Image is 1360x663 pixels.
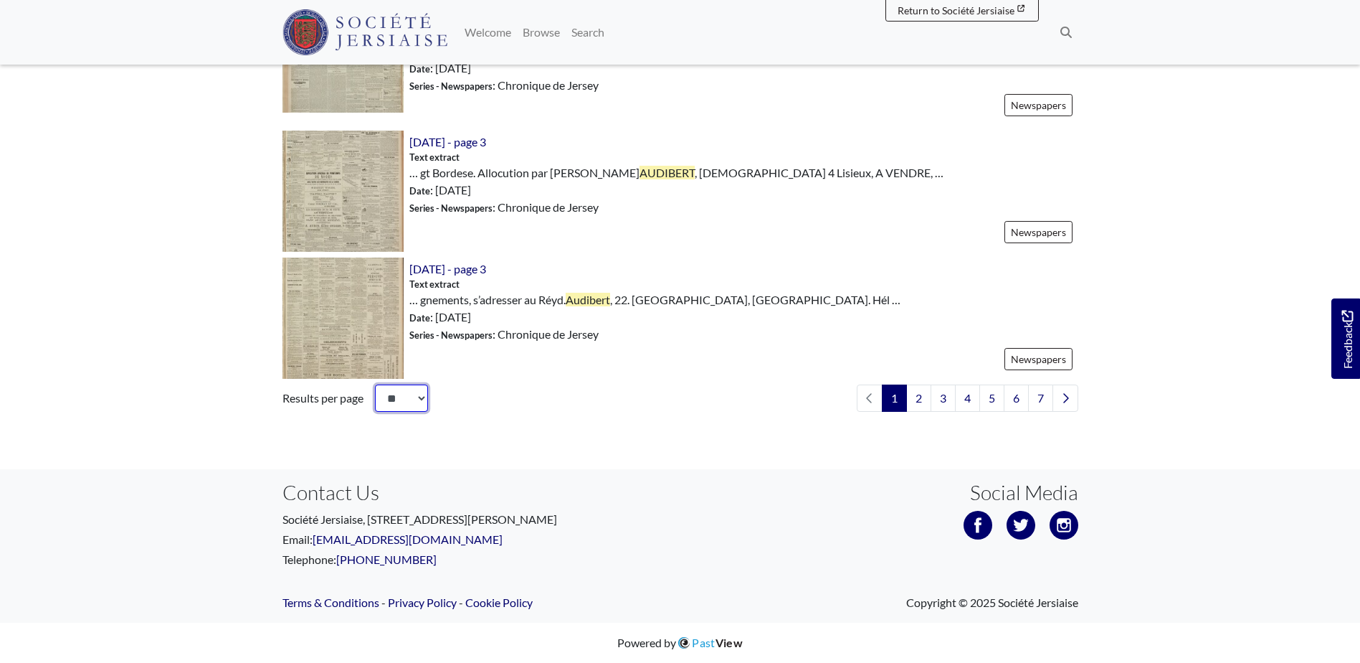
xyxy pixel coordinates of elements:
[1004,348,1073,370] a: Newspapers
[409,202,493,214] span: Series - Newspapers
[282,481,670,505] h3: Contact Us
[931,385,956,412] a: Goto page 3
[692,636,743,649] span: Past
[282,258,404,379] img: 8th December 1886 - page 3
[851,385,1078,412] nav: pagination
[409,262,486,276] a: [DATE] - page 3
[979,385,1004,412] a: Goto page 5
[1004,94,1073,116] a: Newspapers
[409,182,471,199] span: : [DATE]
[409,77,599,94] span: : Chronique de Jersey
[409,326,599,343] span: : Chronique de Jersey
[882,385,907,412] span: Goto page 1
[459,18,517,47] a: Welcome
[409,63,430,75] span: Date
[336,552,437,566] a: [PHONE_NUMBER]
[1004,221,1073,243] a: Newspapers
[409,312,430,324] span: Date
[282,511,670,528] p: Société Jersiaise, [STREET_ADDRESS][PERSON_NAME]
[465,596,533,609] a: Cookie Policy
[409,291,900,309] span: … gnements, s’adresser au Réyd. , 22. [GEOGRAPHIC_DATA], [GEOGRAPHIC_DATA]. Hél …
[409,60,471,77] span: : [DATE]
[282,9,448,55] img: Société Jersiaise
[857,385,883,412] li: Previous page
[409,309,471,326] span: : [DATE]
[566,18,610,47] a: Search
[313,532,503,546] a: [EMAIL_ADDRESS][DOMAIN_NAME]
[409,151,460,164] span: Text extract
[409,80,493,92] span: Series - Newspapers
[898,4,1014,17] span: Return to Société Jersiaise
[409,185,430,197] span: Date
[282,131,404,252] img: 1st April 1885 - page 3
[282,390,363,407] label: Results per page
[970,481,1078,505] h3: Social Media
[409,135,486,149] a: [DATE] - page 3
[1028,385,1053,412] a: Goto page 7
[617,634,743,652] div: Powered by
[282,531,670,548] p: Email:
[282,596,379,609] a: Terms & Conditions
[409,164,943,182] span: … gt Bordese. Allocution par [PERSON_NAME] , [DEMOGRAPHIC_DATA] 4 Lisieux, A VENDRE, …
[955,385,980,412] a: Goto page 4
[906,594,1078,611] span: Copyright © 2025 Société Jersiaise
[388,596,457,609] a: Privacy Policy
[639,166,695,179] span: AUDIBERT
[409,329,493,341] span: Series - Newspapers
[282,551,670,568] p: Telephone:
[715,636,743,649] span: View
[282,6,448,59] a: Société Jersiaise logo
[1331,298,1360,379] a: Would you like to provide feedback?
[566,293,610,306] span: Audibert
[676,636,743,649] a: PastView
[1338,310,1356,368] span: Feedback
[517,18,566,47] a: Browse
[906,385,931,412] a: Goto page 2
[1052,385,1078,412] a: Next page
[409,278,460,291] span: Text extract
[1004,385,1029,412] a: Goto page 6
[409,199,599,216] span: : Chronique de Jersey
